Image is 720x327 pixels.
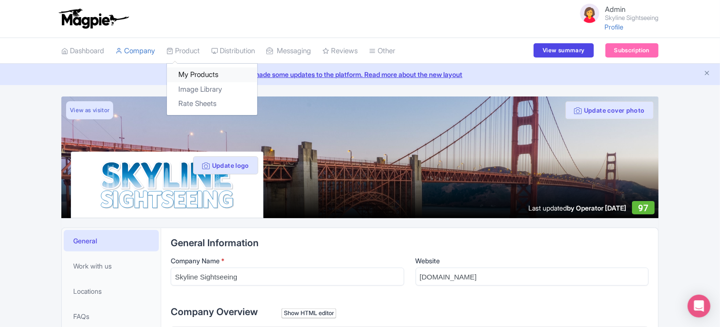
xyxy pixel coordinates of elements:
[6,69,714,79] a: We made some updates to the platform. Read more about the new layout
[73,236,97,246] span: General
[73,286,102,296] span: Locations
[73,261,112,271] span: Work with us
[64,280,159,302] a: Locations
[167,67,257,82] a: My Products
[703,68,710,79] button: Close announcement
[567,204,626,212] span: by Operator [DATE]
[534,43,594,58] a: View summary
[282,308,336,318] div: Show HTML editor
[166,38,200,64] a: Product
[604,23,623,31] a: Profile
[266,38,311,64] a: Messaging
[688,295,710,317] div: Open Intercom Messenger
[64,255,159,277] a: Work with us
[73,311,89,321] span: FAQs
[605,15,659,21] small: Skyline Sightseeing
[605,5,625,14] span: Admin
[578,2,601,25] img: avatar_key_member-9c1dde93af8b07d7383eb8b5fb890c87.png
[573,2,659,25] a: Admin Skyline Sightseeing
[528,203,626,213] div: Last updated
[369,38,395,64] a: Other
[64,230,159,251] a: General
[57,8,130,29] img: logo-ab69f6fb50320c5b225c76a69d11143b.png
[66,101,113,119] a: View as visitor
[64,306,159,327] a: FAQs
[90,159,243,210] img: v9macdflc9r4laaoy3gh.svg
[171,238,649,248] h2: General Information
[193,156,258,174] button: Update logo
[61,38,104,64] a: Dashboard
[167,82,257,97] a: Image Library
[116,38,155,64] a: Company
[171,306,258,317] span: Company Overview
[322,38,358,64] a: Reviews
[638,203,648,213] span: 97
[565,101,654,119] button: Update cover photo
[171,257,220,265] span: Company Name
[416,257,440,265] span: Website
[211,38,255,64] a: Distribution
[167,96,257,111] a: Rate Sheets
[605,43,659,58] a: Subscription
